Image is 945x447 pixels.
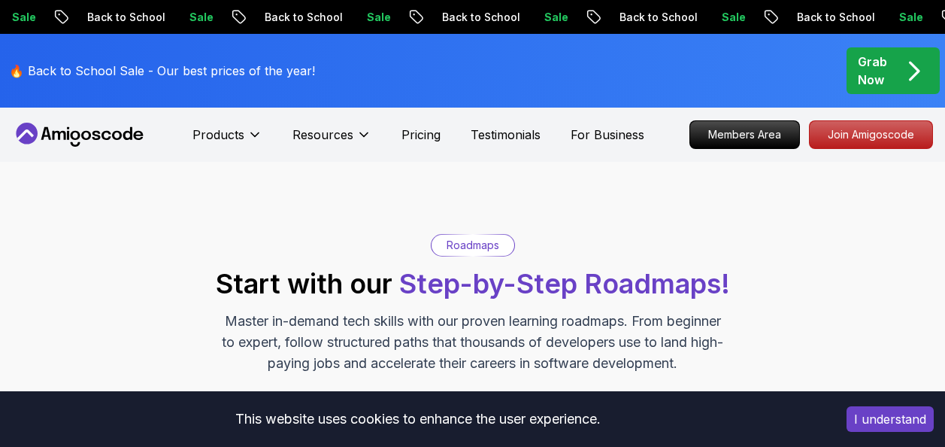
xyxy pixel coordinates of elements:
span: Step-by-Step Roadmaps! [399,267,730,300]
p: Back to School [250,10,352,25]
a: For Business [571,126,644,144]
p: Sale [529,10,577,25]
button: Products [192,126,262,156]
a: Members Area [689,120,800,149]
p: 🔥 Back to School Sale - Our best prices of the year! [9,62,315,80]
button: Resources [292,126,371,156]
div: This website uses cookies to enhance the user experience. [11,403,824,436]
p: Back to School [604,10,707,25]
button: Accept cookies [847,406,934,432]
p: Sale [352,10,400,25]
p: Sale [884,10,932,25]
p: Join Amigoscode [810,121,932,148]
a: Testimonials [471,126,541,144]
p: Members Area [690,121,799,148]
p: Roadmaps [447,238,499,253]
h2: Start with our [216,269,730,299]
p: Sale [707,10,755,25]
p: Master in-demand tech skills with our proven learning roadmaps. From beginner to expert, follow s... [220,311,725,374]
a: Join Amigoscode [809,120,933,149]
p: Resources [292,126,353,144]
p: Back to School [782,10,884,25]
a: Pricing [401,126,441,144]
p: Grab Now [858,53,887,89]
p: Products [192,126,244,144]
p: Back to School [72,10,174,25]
p: Sale [174,10,223,25]
p: Back to School [427,10,529,25]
